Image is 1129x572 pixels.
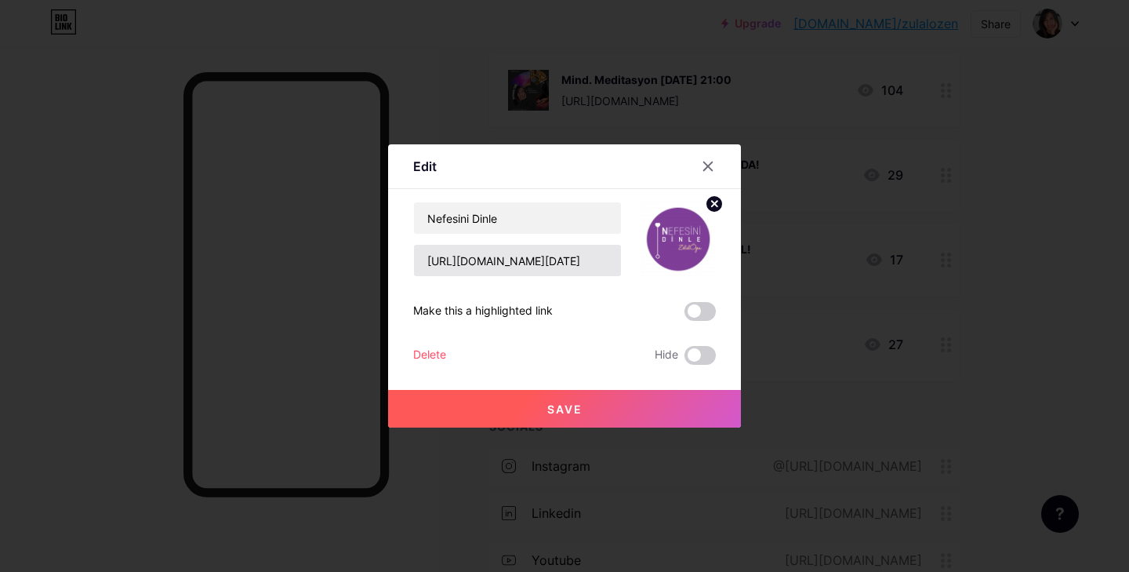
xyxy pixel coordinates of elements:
button: Save [388,390,741,428]
span: Hide [655,346,678,365]
input: URL [414,245,621,276]
div: Edit [413,157,437,176]
span: Save [547,403,583,416]
div: Delete [413,346,446,365]
img: link_thumbnail [641,202,716,277]
input: Title [414,202,621,234]
div: Make this a highlighted link [413,302,553,321]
